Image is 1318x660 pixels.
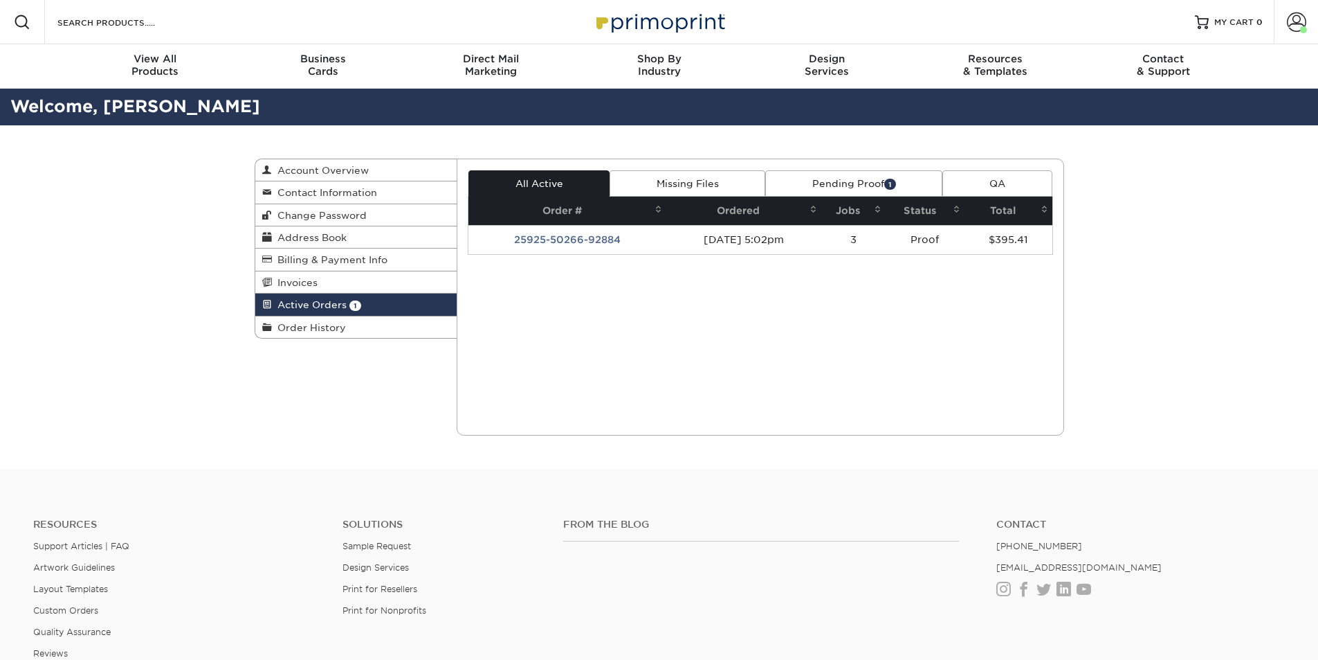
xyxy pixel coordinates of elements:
[272,232,347,243] span: Address Book
[272,299,347,310] span: Active Orders
[996,541,1082,551] a: [PHONE_NUMBER]
[33,648,68,659] a: Reviews
[407,53,575,78] div: Marketing
[349,301,361,311] span: 1
[342,562,409,573] a: Design Services
[272,187,377,198] span: Contact Information
[255,204,457,226] a: Change Password
[272,322,346,333] span: Order History
[71,53,239,78] div: Products
[468,197,666,225] th: Order #
[911,53,1079,78] div: & Templates
[33,605,98,616] a: Custom Orders
[996,519,1285,530] a: Contact
[272,210,367,221] span: Change Password
[33,627,111,637] a: Quality Assurance
[239,53,407,65] span: Business
[563,519,959,530] h4: From the Blog
[610,170,765,197] a: Missing Files
[1079,53,1247,78] div: & Support
[666,225,821,254] td: [DATE] 5:02pm
[255,271,457,294] a: Invoices
[468,170,610,197] a: All Active
[884,179,896,189] span: 1
[255,159,457,181] a: Account Overview
[255,316,457,338] a: Order History
[342,584,417,594] a: Print for Resellers
[255,294,457,316] a: Active Orders 1
[821,225,886,254] td: 3
[1256,17,1263,27] span: 0
[911,44,1079,89] a: Resources& Templates
[33,562,115,573] a: Artwork Guidelines
[33,541,129,551] a: Support Articles | FAQ
[575,53,743,78] div: Industry
[575,53,743,65] span: Shop By
[743,44,911,89] a: DesignServices
[272,165,369,176] span: Account Overview
[255,226,457,249] a: Address Book
[590,7,729,37] img: Primoprint
[468,225,666,254] td: 25925-50266-92884
[1079,44,1247,89] a: Contact& Support
[765,170,942,197] a: Pending Proof1
[743,53,911,78] div: Services
[942,170,1052,197] a: QA
[743,53,911,65] span: Design
[71,53,239,65] span: View All
[886,225,964,254] td: Proof
[407,53,575,65] span: Direct Mail
[1079,53,1247,65] span: Contact
[886,197,964,225] th: Status
[964,197,1052,225] th: Total
[964,225,1052,254] td: $395.41
[575,44,743,89] a: Shop ByIndustry
[239,44,407,89] a: BusinessCards
[342,519,542,530] h4: Solutions
[342,605,426,616] a: Print for Nonprofits
[1214,17,1254,28] span: MY CART
[342,541,411,551] a: Sample Request
[255,249,457,271] a: Billing & Payment Info
[911,53,1079,65] span: Resources
[666,197,821,225] th: Ordered
[56,14,191,30] input: SEARCH PRODUCTS.....
[272,277,318,288] span: Invoices
[33,519,322,530] h4: Resources
[996,562,1162,573] a: [EMAIL_ADDRESS][DOMAIN_NAME]
[255,181,457,204] a: Contact Information
[272,254,387,265] span: Billing & Payment Info
[821,197,886,225] th: Jobs
[33,584,108,594] a: Layout Templates
[407,44,575,89] a: Direct MailMarketing
[71,44,239,89] a: View AllProducts
[239,53,407,78] div: Cards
